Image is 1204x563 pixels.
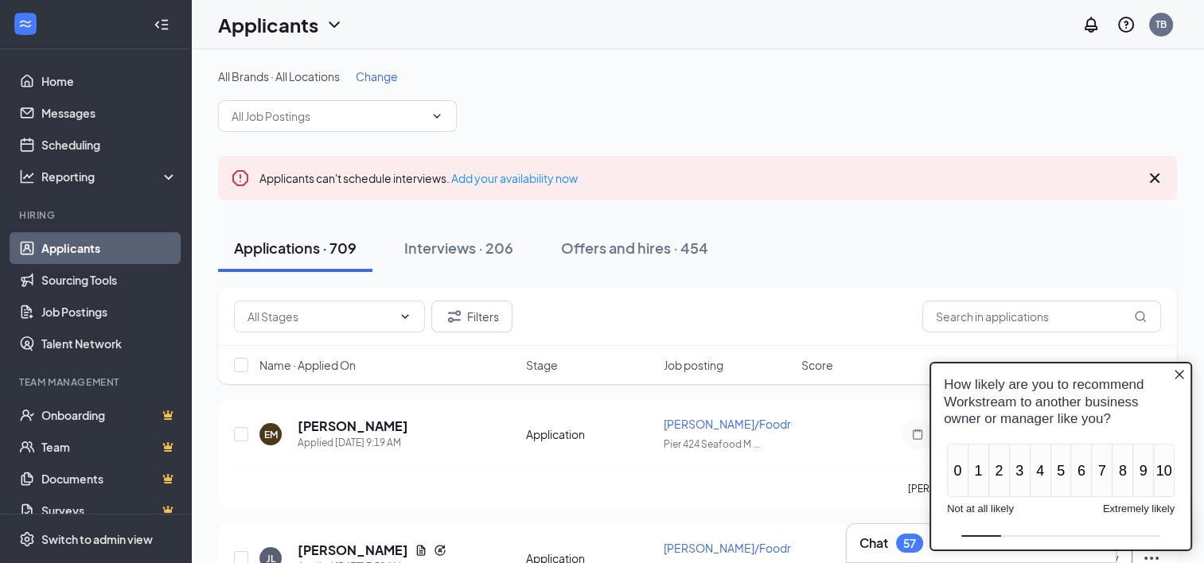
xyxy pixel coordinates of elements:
[41,97,177,129] a: Messages
[41,399,177,431] a: OnboardingCrown
[247,308,392,325] input: All Stages
[41,169,178,184] div: Reporting
[232,107,424,125] input: All Job Postings
[298,542,408,559] h5: [PERSON_NAME]
[325,15,344,34] svg: ChevronDown
[434,544,446,557] svg: Reapply
[41,296,177,328] a: Job Postings
[41,328,177,359] a: Talent Network
[41,495,177,526] a: SurveysCrown
[1081,15,1101,34] svg: Notifications
[218,69,340,83] span: All Brands · All Locations
[908,428,927,441] svg: Note
[259,171,578,185] span: Applicants can't schedule interviews.
[41,531,153,547] div: Switch to admin view
[399,310,411,323] svg: ChevronDown
[526,357,558,373] span: Stage
[1145,169,1164,188] svg: Cross
[19,375,174,389] div: Team Management
[431,301,512,332] button: Filter Filters
[41,463,177,495] a: DocumentsCrown
[908,482,1161,495] p: [PERSON_NAME] has applied more than .
[801,357,833,373] span: Score
[922,301,1161,332] input: Search in applications
[918,349,1204,563] iframe: Sprig User Feedback Dialog
[664,417,821,431] span: [PERSON_NAME]/Foodrunner
[19,169,35,184] svg: Analysis
[664,541,821,555] span: [PERSON_NAME]/Foodrunner
[41,264,177,296] a: Sourcing Tools
[404,238,513,258] div: Interviews · 206
[859,534,888,552] h3: Chat
[41,232,177,264] a: Applicants
[664,438,760,450] span: Pier 424 Seafood M ...
[664,357,723,373] span: Job posting
[41,129,177,161] a: Scheduling
[154,17,169,33] svg: Collapse
[1134,310,1147,323] svg: MagnifyingGlass
[431,110,443,122] svg: ChevronDown
[264,428,278,441] div: EM
[298,435,408,451] div: Applied [DATE] 9:19 AM
[561,238,708,258] div: Offers and hires · 454
[231,169,250,188] svg: Error
[19,531,35,547] svg: Settings
[445,307,464,326] svg: Filter
[218,11,318,38] h1: Applicants
[1155,17,1167,31] div: TB
[19,208,174,222] div: Hiring
[41,65,177,97] a: Home
[903,537,916,550] div: 57
[526,426,654,442] div: Application
[451,171,578,185] a: Add your availability now
[415,544,427,557] svg: Document
[41,431,177,463] a: TeamCrown
[259,357,356,373] span: Name · Applied On
[356,69,398,83] span: Change
[298,417,408,435] h5: [PERSON_NAME]
[234,238,357,258] div: Applications · 709
[18,16,33,32] svg: WorkstreamLogo
[1116,15,1136,34] svg: QuestionInfo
